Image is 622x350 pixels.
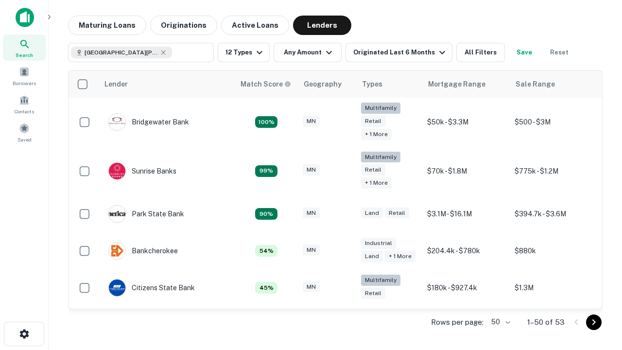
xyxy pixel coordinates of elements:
div: Retail [385,208,409,219]
button: Originated Last 6 Months [346,43,452,62]
td: $394.7k - $3.6M [510,195,597,232]
div: Mortgage Range [428,78,485,90]
div: Multifamily [361,152,400,163]
th: Geography [298,70,356,98]
div: + 1 more [361,177,392,189]
div: 50 [487,315,512,329]
div: Land [361,208,383,219]
td: $50k - $3.3M [422,98,510,147]
th: Mortgage Range [422,70,510,98]
img: picture [109,163,125,179]
img: capitalize-icon.png [16,8,34,27]
div: Sale Range [516,78,555,90]
div: MN [303,208,320,219]
th: Sale Range [510,70,597,98]
td: $180k - $927.4k [422,269,510,306]
div: Land [361,251,383,262]
div: MN [303,164,320,175]
div: Bridgewater Bank [108,113,189,131]
td: $204.4k - $780k [422,232,510,269]
div: Retail [361,116,385,127]
div: Retail [361,164,385,175]
button: Save your search to get updates of matches that match your search criteria. [509,43,540,62]
td: $3.1M - $16.1M [422,195,510,232]
div: Capitalize uses an advanced AI algorithm to match your search with the best lender. The match sco... [241,79,291,89]
div: MN [303,245,320,256]
div: Types [362,78,382,90]
div: Matching Properties: 5, hasApolloMatch: undefined [255,282,277,294]
button: Originations [150,16,217,35]
a: Search [3,35,46,61]
div: Citizens State Bank [108,279,195,297]
button: Active Loans [221,16,289,35]
button: Go to next page [586,315,602,330]
button: Maturing Loans [68,16,146,35]
div: Multifamily [361,275,400,286]
iframe: Chat Widget [573,272,622,319]
div: Multifamily [361,103,400,114]
h6: Match Score [241,79,289,89]
div: Retail [361,288,385,299]
div: Bankcherokee [108,242,178,260]
span: Contacts [15,107,34,115]
div: + 1 more [385,251,415,262]
div: Industrial [361,238,396,249]
a: Borrowers [3,63,46,89]
div: Matching Properties: 11, hasApolloMatch: undefined [255,165,277,177]
span: [GEOGRAPHIC_DATA][PERSON_NAME], [GEOGRAPHIC_DATA], [GEOGRAPHIC_DATA] [85,48,157,57]
a: Contacts [3,91,46,117]
div: MN [303,116,320,127]
button: 12 Types [218,43,270,62]
div: MN [303,281,320,293]
img: picture [109,280,125,296]
div: + 1 more [361,129,392,140]
th: Capitalize uses an advanced AI algorithm to match your search with the best lender. The match sco... [235,70,298,98]
button: Lenders [293,16,351,35]
div: Originated Last 6 Months [353,47,448,58]
td: $384k - $2M [422,306,510,343]
div: Matching Properties: 6, hasApolloMatch: undefined [255,245,277,257]
div: Park State Bank [108,205,184,223]
div: Geography [304,78,342,90]
img: picture [109,206,125,222]
a: Saved [3,119,46,145]
div: Sunrise Banks [108,162,176,180]
td: $500 - $3M [510,98,597,147]
th: Types [356,70,422,98]
td: $775k - $1.2M [510,147,597,196]
p: Rows per page: [431,316,484,328]
td: $70k - $1.8M [422,147,510,196]
div: Matching Properties: 10, hasApolloMatch: undefined [255,208,277,220]
span: Saved [17,136,32,143]
span: Borrowers [13,79,36,87]
p: 1–50 of 53 [527,316,565,328]
td: $880k [510,232,597,269]
td: $485k - $519.9k [510,306,597,343]
img: picture [109,114,125,130]
span: Search [16,51,33,59]
button: All Filters [456,43,505,62]
div: Lender [104,78,128,90]
button: Reset [544,43,575,62]
th: Lender [99,70,235,98]
img: picture [109,243,125,259]
td: $1.3M [510,269,597,306]
button: Any Amount [274,43,342,62]
div: Matching Properties: 20, hasApolloMatch: undefined [255,116,277,128]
